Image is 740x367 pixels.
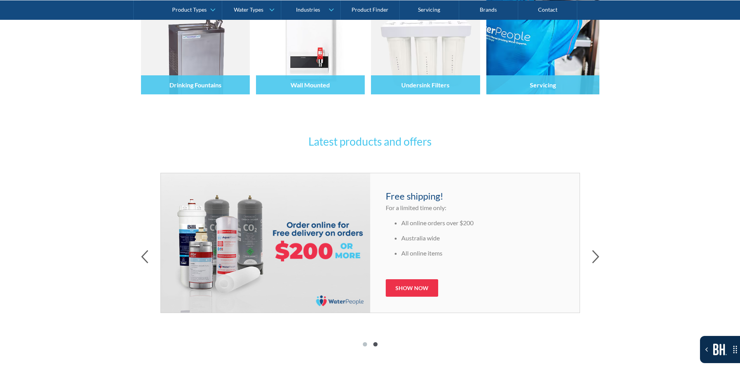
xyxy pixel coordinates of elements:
[401,249,564,258] li: All online items
[161,173,370,313] img: Free Shipping Over $200
[401,233,564,243] li: Australia wide
[530,81,556,89] h4: Servicing
[296,6,320,13] div: Industries
[386,279,438,297] a: Show now
[219,133,522,150] h3: Latest products and offers
[169,81,221,89] h4: Drinking Fountains
[386,203,564,212] p: For a limited time only:
[401,218,564,228] li: All online orders over $200
[386,189,564,203] h4: Free shipping!
[401,81,449,89] h4: Undersink Filters
[234,6,263,13] div: Water Types
[291,81,330,89] h4: Wall Mounted
[172,6,207,13] div: Product Types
